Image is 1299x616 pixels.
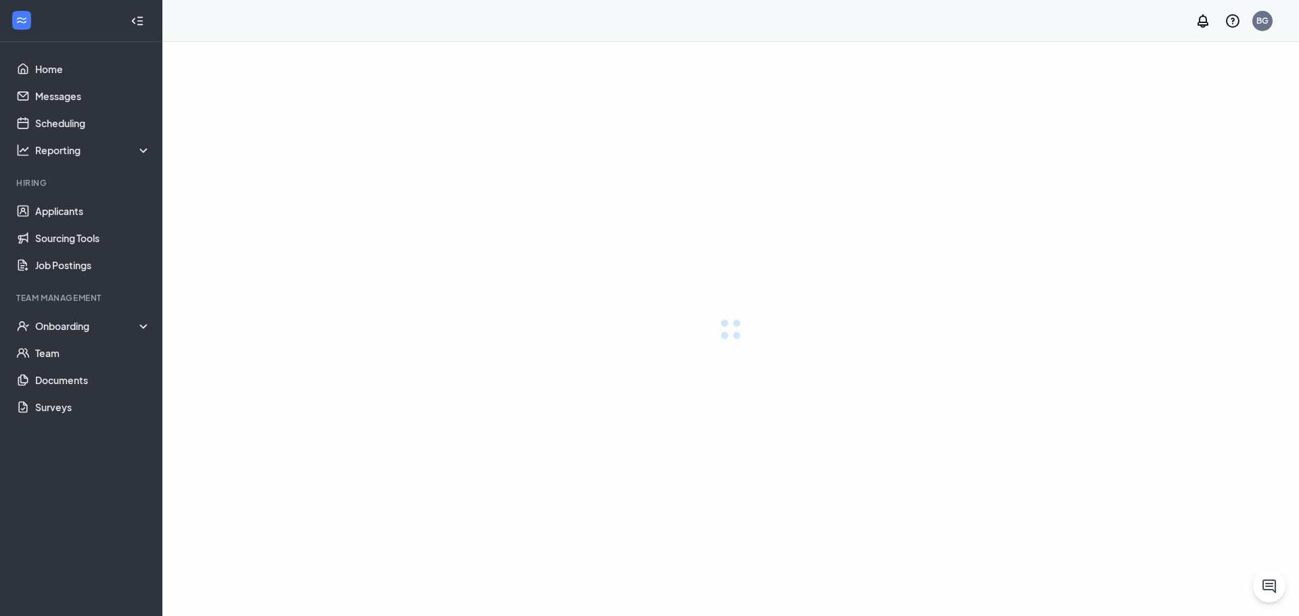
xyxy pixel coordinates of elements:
[1253,570,1285,602] button: ChatActive
[35,366,151,394] a: Documents
[1225,13,1241,29] svg: QuestionInfo
[35,224,151,252] a: Sourcing Tools
[16,319,30,333] svg: UserCheck
[16,143,30,157] svg: Analysis
[35,110,151,137] a: Scheduling
[1261,578,1277,594] svg: ChatActive
[16,177,148,189] div: Hiring
[35,319,152,333] div: Onboarding
[35,82,151,110] a: Messages
[35,55,151,82] a: Home
[16,292,148,304] div: Team Management
[35,143,152,157] div: Reporting
[35,252,151,279] a: Job Postings
[35,339,151,366] a: Team
[35,197,151,224] a: Applicants
[15,14,28,27] svg: WorkstreamLogo
[35,394,151,421] a: Surveys
[1195,13,1211,29] svg: Notifications
[131,14,144,28] svg: Collapse
[1256,15,1269,26] div: BG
